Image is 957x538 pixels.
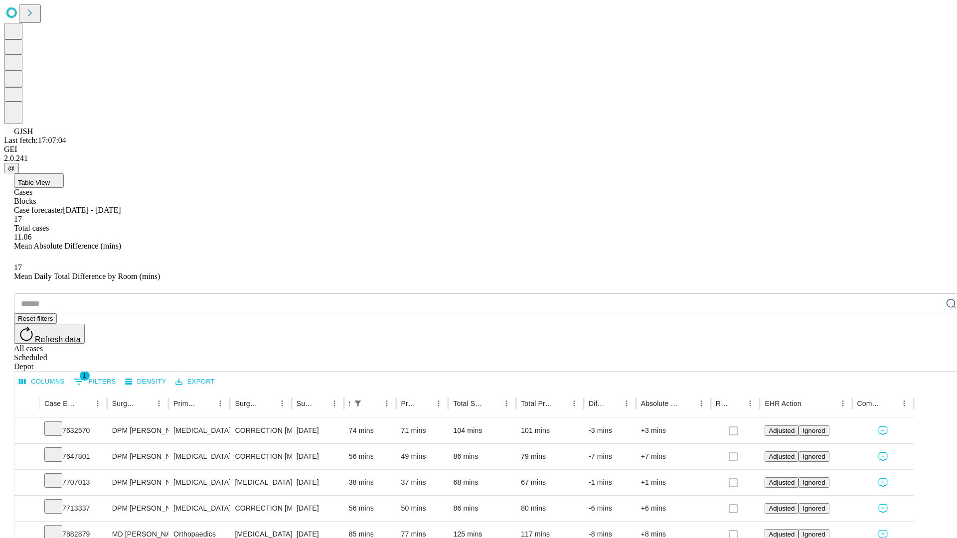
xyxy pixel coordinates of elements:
div: DPM [PERSON_NAME] [PERSON_NAME] [112,496,163,521]
button: Sort [366,397,380,410]
span: 17 [14,215,22,223]
button: Sort [418,397,432,410]
span: 17 [14,263,22,271]
button: Show filters [351,397,365,410]
div: 38 mins [349,470,391,495]
button: Ignored [798,477,829,488]
div: Total Scheduled Duration [453,400,484,407]
button: Menu [694,397,708,410]
div: 80 mins [521,496,579,521]
div: [MEDICAL_DATA] [173,496,225,521]
span: Refresh data [35,335,81,344]
button: Reset filters [14,313,57,324]
button: Sort [802,397,816,410]
div: DPM [PERSON_NAME] [PERSON_NAME] [112,418,163,443]
button: Adjusted [765,477,798,488]
div: Comments [857,400,882,407]
div: 101 mins [521,418,579,443]
div: CORRECTION [MEDICAL_DATA], [MEDICAL_DATA] [MEDICAL_DATA] [235,418,286,443]
div: [DATE] [297,418,339,443]
button: Table View [14,173,64,188]
button: Show filters [71,374,119,390]
div: +7 mins [641,444,706,469]
div: 7713337 [44,496,102,521]
span: 11.06 [14,233,31,241]
div: 56 mins [349,444,391,469]
button: Select columns [16,374,67,390]
span: Adjusted [769,453,795,460]
button: Menu [91,397,105,410]
div: 68 mins [453,470,511,495]
div: Resolved in EHR [716,400,729,407]
span: Ignored [802,505,825,512]
div: 71 mins [401,418,444,443]
button: Adjusted [765,503,798,514]
div: [DATE] [297,496,339,521]
div: [MEDICAL_DATA] [173,418,225,443]
button: Expand [19,448,34,466]
span: Case forecaster [14,206,63,214]
button: Menu [152,397,166,410]
span: Total cases [14,224,49,232]
span: Reset filters [18,315,53,322]
div: -3 mins [589,418,631,443]
div: 2.0.241 [4,154,953,163]
button: Menu [620,397,634,410]
div: -6 mins [589,496,631,521]
div: [MEDICAL_DATA] [173,470,225,495]
div: 86 mins [453,496,511,521]
div: 74 mins [349,418,391,443]
div: EHR Action [765,400,801,407]
button: Ignored [798,451,829,462]
span: 1 [80,371,90,381]
span: Table View [18,179,50,186]
div: +3 mins [641,418,706,443]
button: Ignored [798,503,829,514]
span: @ [8,164,15,172]
div: +6 mins [641,496,706,521]
button: Sort [485,397,499,410]
button: Expand [19,474,34,492]
div: 7707013 [44,470,102,495]
button: Adjusted [765,425,798,436]
div: 1 active filter [351,397,365,410]
div: 50 mins [401,496,444,521]
div: 7647801 [44,444,102,469]
button: Adjusted [765,451,798,462]
div: [DATE] [297,444,339,469]
div: 37 mins [401,470,444,495]
button: Menu [499,397,513,410]
span: Adjusted [769,531,795,538]
span: Ignored [802,531,825,538]
button: Sort [261,397,275,410]
div: Surgery Name [235,400,260,407]
span: Last fetch: 17:07:04 [4,136,66,144]
div: 7632570 [44,418,102,443]
div: Surgeon Name [112,400,137,407]
div: 86 mins [453,444,511,469]
div: [MEDICAL_DATA] COMPLETE EXCISION 5TH [MEDICAL_DATA] HEAD [235,470,286,495]
div: Absolute Difference [641,400,679,407]
button: Expand [19,422,34,440]
div: 49 mins [401,444,444,469]
button: Menu [213,397,227,410]
button: Sort [199,397,213,410]
span: Adjusted [769,479,795,486]
button: Sort [606,397,620,410]
button: Menu [275,397,289,410]
span: Ignored [802,427,825,434]
button: Sort [883,397,897,410]
div: Difference [589,400,605,407]
div: +1 mins [641,470,706,495]
div: GEI [4,145,953,154]
span: Ignored [802,453,825,460]
div: 79 mins [521,444,579,469]
button: Menu [380,397,394,410]
div: Case Epic Id [44,400,76,407]
div: 67 mins [521,470,579,495]
div: -1 mins [589,470,631,495]
button: @ [4,163,19,173]
div: [DATE] [297,470,339,495]
div: Surgery Date [297,400,313,407]
button: Sort [314,397,327,410]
